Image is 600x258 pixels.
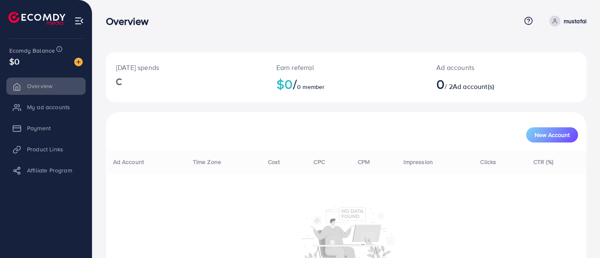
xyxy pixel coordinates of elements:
h2: / 2 [436,76,536,92]
img: logo [8,12,65,25]
img: menu [74,16,84,26]
img: image [74,58,83,66]
h2: $0 [276,76,416,92]
button: New Account [526,127,578,142]
span: $0 [9,55,19,67]
span: / [293,74,297,94]
p: [DATE] spends [116,62,256,73]
p: Ad accounts [436,62,536,73]
p: mustafai [564,16,586,26]
a: mustafai [546,16,586,27]
span: 0 [436,74,445,94]
span: Ad account(s) [453,82,494,91]
span: New Account [535,132,570,138]
p: Earn referral [276,62,416,73]
h3: Overview [106,15,155,27]
span: Ecomdy Balance [9,46,55,55]
span: 0 member [297,83,324,91]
